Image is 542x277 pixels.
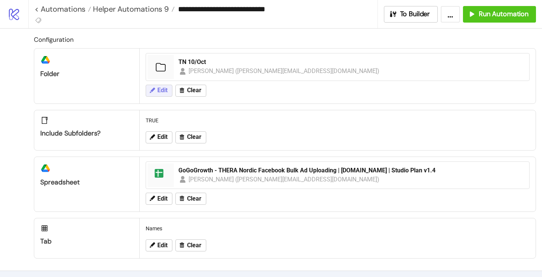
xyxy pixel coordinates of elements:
div: Spreadsheet [40,178,133,187]
div: Folder [40,70,133,78]
a: Helper Automations 9 [91,5,175,13]
span: Clear [187,195,201,202]
span: Helper Automations 9 [91,4,169,14]
div: [PERSON_NAME] ([PERSON_NAME][EMAIL_ADDRESS][DOMAIN_NAME]) [189,66,380,76]
button: Edit [146,85,172,97]
a: < Automations [35,5,91,13]
span: Clear [187,242,201,249]
button: ... [441,6,460,23]
div: [PERSON_NAME] ([PERSON_NAME][EMAIL_ADDRESS][DOMAIN_NAME]) [189,175,380,184]
div: GoGoGrowth - THERA Nordic Facebook Bulk Ad Uploading | [DOMAIN_NAME] | Studio Plan v1.4 [178,166,525,175]
span: Clear [187,87,201,94]
span: To Builder [400,10,430,18]
div: TRUE [143,113,533,128]
div: TN 10/Oct [178,58,525,66]
button: Clear [175,193,206,205]
button: Edit [146,131,172,143]
span: Edit [157,134,167,140]
button: Edit [146,239,172,251]
button: Clear [175,85,206,97]
div: Include subfolders? [40,129,133,138]
button: Run Automation [463,6,536,23]
span: Clear [187,134,201,140]
div: Tab [40,237,133,246]
span: Run Automation [479,10,528,18]
button: Clear [175,239,206,251]
span: Edit [157,87,167,94]
h2: Configuration [34,35,536,44]
button: To Builder [384,6,438,23]
span: Edit [157,242,167,249]
button: Clear [175,131,206,143]
span: Edit [157,195,167,202]
button: Edit [146,193,172,205]
div: Names [143,221,533,236]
